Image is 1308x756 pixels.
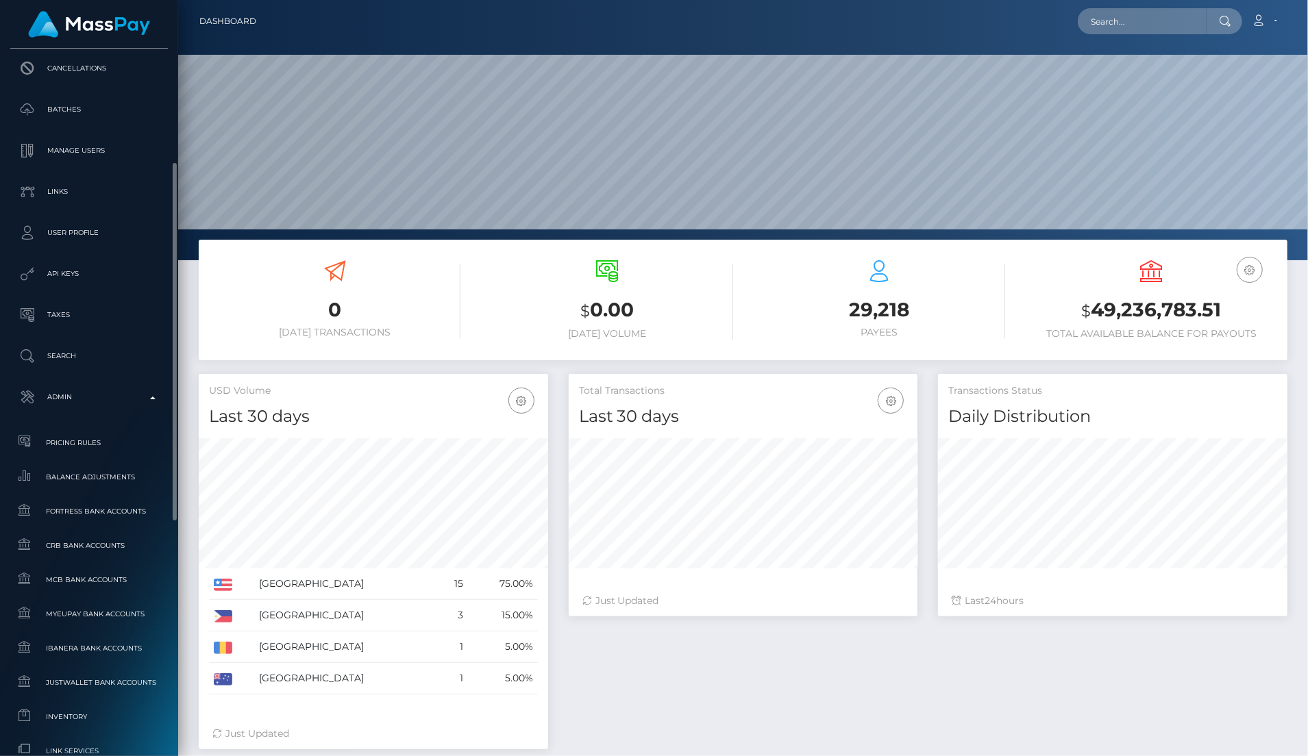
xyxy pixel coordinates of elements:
[214,642,232,654] img: RO.png
[16,469,162,485] span: Balance Adjustments
[214,579,232,591] img: US.png
[16,305,162,325] p: Taxes
[582,594,904,608] div: Just Updated
[468,600,537,631] td: 15.00%
[468,631,537,663] td: 5.00%
[10,51,168,86] a: Cancellations
[481,297,732,325] h3: 0.00
[439,663,468,694] td: 1
[468,568,537,600] td: 75.00%
[754,297,1005,323] h3: 29,218
[16,572,162,588] span: MCB Bank Accounts
[16,346,162,366] p: Search
[254,600,439,631] td: [GEOGRAPHIC_DATA]
[439,631,468,663] td: 1
[1081,301,1091,320] small: $
[16,675,162,690] span: JustWallet Bank Accounts
[16,709,162,724] span: Inventory
[10,216,168,250] a: User Profile
[254,663,439,694] td: [GEOGRAPHIC_DATA]
[10,428,168,457] a: Pricing Rules
[209,327,460,338] h6: [DATE] Transactions
[579,405,908,429] h4: Last 30 days
[439,600,468,631] td: 3
[1078,8,1207,34] input: Search...
[16,387,162,407] p: Admin
[10,599,168,629] a: MyEUPay Bank Accounts
[10,462,168,492] a: Balance Adjustments
[214,673,232,685] img: AU.png
[16,223,162,243] p: User Profile
[10,380,168,414] a: Admin
[10,531,168,560] a: CRB Bank Accounts
[952,594,1274,608] div: Last hours
[10,339,168,373] a: Search
[579,384,908,398] h5: Total Transactions
[10,668,168,697] a: JustWallet Bank Accounts
[16,181,162,202] p: Links
[199,7,256,36] a: Dashboard
[10,702,168,731] a: Inventory
[28,11,150,38] img: MassPay Logo
[16,140,162,161] p: Manage Users
[212,727,534,741] div: Just Updated
[10,565,168,594] a: MCB Bank Accounts
[468,663,537,694] td: 5.00%
[209,405,538,429] h4: Last 30 days
[754,327,1005,338] h6: Payees
[10,92,168,127] a: Batches
[580,301,590,320] small: $
[10,134,168,168] a: Manage Users
[254,568,439,600] td: [GEOGRAPHIC_DATA]
[985,594,996,607] span: 24
[16,503,162,519] span: Fortress Bank Accounts
[1026,328,1277,340] h6: Total Available Balance for Payouts
[439,568,468,600] td: 15
[10,298,168,332] a: Taxes
[16,606,162,622] span: MyEUPay Bank Accounts
[16,58,162,79] p: Cancellations
[10,175,168,209] a: Links
[16,640,162,656] span: Ibanera Bank Accounts
[948,405,1277,429] h4: Daily Distribution
[481,328,732,340] h6: [DATE] Volume
[209,297,460,323] h3: 0
[254,631,439,663] td: [GEOGRAPHIC_DATA]
[10,496,168,526] a: Fortress Bank Accounts
[209,384,538,398] h5: USD Volume
[16,435,162,451] span: Pricing Rules
[1026,297,1277,325] h3: 49,236,783.51
[948,384,1277,398] h5: Transactions Status
[16,538,162,553] span: CRB Bank Accounts
[16,99,162,120] p: Batches
[16,264,162,284] p: API Keys
[10,633,168,663] a: Ibanera Bank Accounts
[214,610,232,622] img: PH.png
[10,257,168,291] a: API Keys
